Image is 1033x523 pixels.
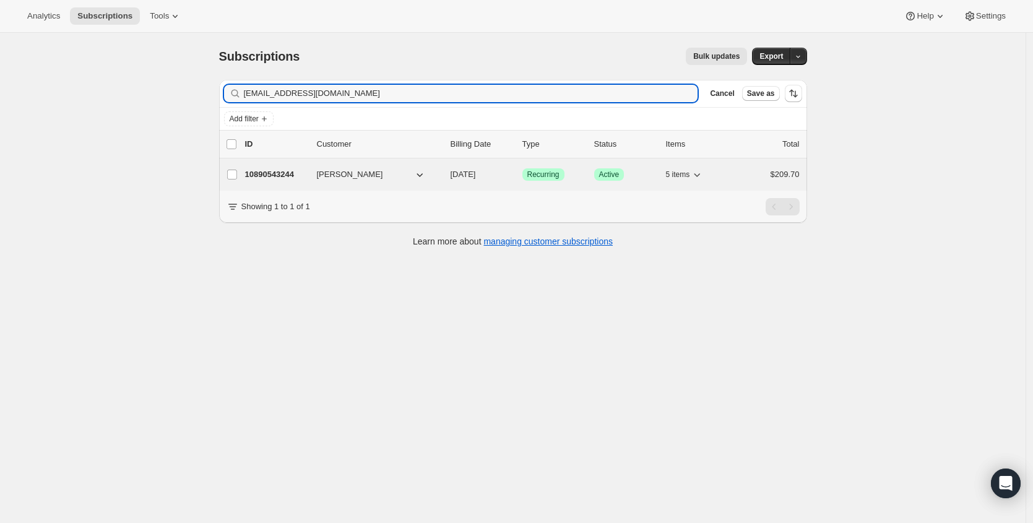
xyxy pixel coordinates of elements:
[20,7,67,25] button: Analytics
[766,198,800,215] nav: Pagination
[413,235,613,248] p: Learn more about
[230,114,259,124] span: Add filter
[244,85,698,102] input: Filter subscribers
[27,11,60,21] span: Analytics
[693,51,740,61] span: Bulk updates
[666,138,728,150] div: Items
[752,48,790,65] button: Export
[142,7,189,25] button: Tools
[241,201,310,213] p: Showing 1 to 1 of 1
[219,50,300,63] span: Subscriptions
[150,11,169,21] span: Tools
[759,51,783,61] span: Export
[956,7,1013,25] button: Settings
[522,138,584,150] div: Type
[710,89,734,98] span: Cancel
[686,48,747,65] button: Bulk updates
[976,11,1006,21] span: Settings
[747,89,775,98] span: Save as
[245,168,307,181] p: 10890543244
[245,166,800,183] div: 10890543244[PERSON_NAME][DATE]SuccessRecurringSuccessActive5 items$209.70
[527,170,560,179] span: Recurring
[77,11,132,21] span: Subscriptions
[782,138,799,150] p: Total
[594,138,656,150] p: Status
[224,111,274,126] button: Add filter
[917,11,933,21] span: Help
[245,138,307,150] p: ID
[785,85,802,102] button: Sort the results
[309,165,433,184] button: [PERSON_NAME]
[245,138,800,150] div: IDCustomerBilling DateTypeStatusItemsTotal
[666,170,690,179] span: 5 items
[742,86,780,101] button: Save as
[897,7,953,25] button: Help
[771,170,800,179] span: $209.70
[666,166,704,183] button: 5 items
[70,7,140,25] button: Subscriptions
[451,138,512,150] p: Billing Date
[483,236,613,246] a: managing customer subscriptions
[991,469,1021,498] div: Open Intercom Messenger
[451,170,476,179] span: [DATE]
[317,168,383,181] span: [PERSON_NAME]
[599,170,620,179] span: Active
[317,138,441,150] p: Customer
[705,86,739,101] button: Cancel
